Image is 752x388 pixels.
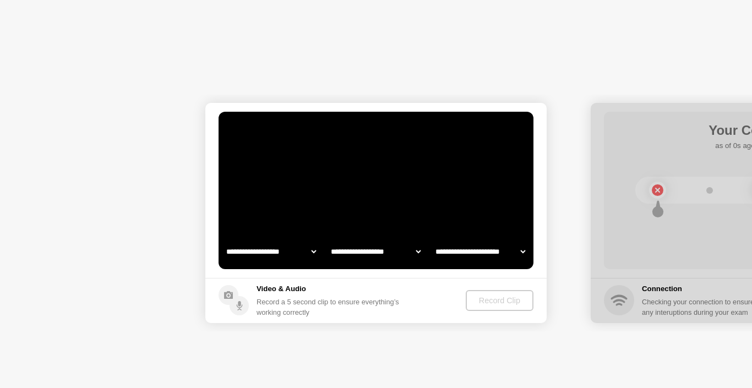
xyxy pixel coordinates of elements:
[257,283,404,294] h5: Video & Audio
[470,296,529,305] div: Record Clip
[257,297,404,318] div: Record a 5 second clip to ensure everything’s working correctly
[433,241,527,263] select: Available microphones
[224,241,318,263] select: Available cameras
[466,290,533,311] button: Record Clip
[329,241,423,263] select: Available speakers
